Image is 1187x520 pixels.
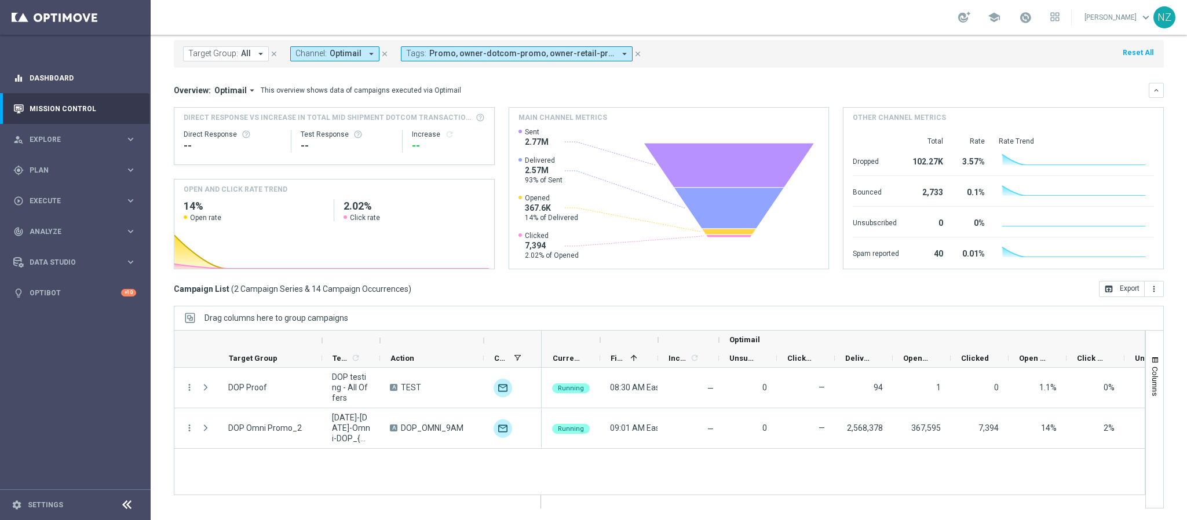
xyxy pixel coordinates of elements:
div: Press SPACE to select this row. [174,368,542,408]
i: open_in_browser [1104,284,1113,294]
span: Direct Response VS Increase In Total Mid Shipment Dotcom Transaction Amount [184,112,472,123]
button: Tags: Promo, owner-dotcom-promo, owner-retail-promo, promo arrow_drop_down [401,46,633,61]
a: Settings [28,501,63,508]
span: Running [558,384,584,392]
span: 14% of Delivered [525,213,578,222]
h4: OPEN AND CLICK RATE TREND [184,184,287,195]
div: track_changes Analyze keyboard_arrow_right [13,227,137,236]
span: Tags: [406,49,426,58]
div: 3.57% [957,151,985,170]
a: Optibot [30,277,121,308]
span: school [988,11,1000,24]
div: Unsubscribed [853,213,899,231]
i: gps_fixed [13,165,24,175]
div: Row Groups [204,313,348,323]
span: Clicked & Responded [787,354,815,362]
div: Direct Response [184,130,282,139]
span: 94 [874,383,883,392]
span: Opened [525,193,578,203]
h4: Main channel metrics [518,112,607,123]
i: lightbulb [13,288,24,298]
div: 2,733 [913,182,943,200]
div: Mission Control [13,104,137,113]
i: play_circle_outline [13,196,24,206]
span: Sent [525,127,549,137]
div: Optimail [494,419,512,438]
button: more_vert [184,423,195,433]
span: — [819,423,825,433]
span: Data Studio [30,259,125,266]
span: Optimail [214,85,247,96]
span: Click Rate = Clicked / Opened [1104,423,1115,433]
span: 0 [762,423,767,433]
span: Target Group [229,354,277,362]
span: 2.57M [525,165,563,175]
i: refresh [351,353,360,362]
span: Action [390,354,414,362]
button: Data Studio keyboard_arrow_right [13,258,137,267]
span: Clicked [961,354,989,362]
span: Execute [30,197,125,204]
span: 367,595 [911,423,941,433]
span: Channel [494,354,509,362]
div: play_circle_outline Execute keyboard_arrow_right [13,196,137,206]
div: Optimail [494,379,512,397]
span: 7,394 [525,240,579,251]
button: Channel: Optimail arrow_drop_down [290,46,379,61]
span: Unsubscribed Rate [1135,354,1163,362]
button: person_search Explore keyboard_arrow_right [13,135,137,144]
span: Clicked [525,231,579,240]
span: Running [558,425,584,433]
button: Target Group: All arrow_drop_down [183,46,269,61]
span: Analyze [30,228,125,235]
div: Increase [412,130,485,139]
span: First Send Time [611,354,626,362]
a: [PERSON_NAME]keyboard_arrow_down [1083,9,1153,26]
div: 0.01% [957,243,985,262]
span: Click rate [350,213,380,222]
i: keyboard_arrow_right [125,226,136,237]
div: Dashboard [13,63,136,93]
span: Promo owner-dotcom-promo owner-retail-promo promo [429,49,615,58]
span: 10.10.25-Friday-Omni-DOP_{X}, 10.11.25-Satuday-Omni-DOP_{X}, 10.12.25-Sunday-Omni-DOP_{X}, 10.13.... [332,412,370,444]
span: 0 [762,383,767,392]
div: Spam reported [853,243,899,262]
colored-tag: Running [552,423,590,434]
div: Data Studio [13,257,125,268]
div: Plan [13,165,125,175]
div: Total [913,137,943,146]
i: more_vert [1149,284,1159,294]
span: A [390,384,397,391]
span: keyboard_arrow_down [1139,11,1152,24]
span: DOP Omni Promo_2 [228,423,302,433]
i: arrow_drop_down [255,49,266,59]
div: Mission Control [13,93,136,124]
i: settings [12,500,22,510]
h2: 14% [184,199,324,213]
span: Delivered [525,156,563,165]
span: Opened [903,354,931,362]
button: lightbulb Optibot +10 [13,288,137,298]
i: keyboard_arrow_down [1152,86,1160,94]
div: Rate Trend [999,137,1154,146]
div: +10 [121,289,136,296]
i: keyboard_arrow_right [125,164,136,175]
span: Open Rate [1019,354,1047,362]
button: close [633,47,643,60]
div: 0% [957,213,985,231]
div: Bounced [853,182,899,200]
span: Current Status [553,354,580,362]
div: This overview shows data of campaigns executed via Optimail [261,85,461,96]
button: refresh [445,130,454,139]
span: Target Group: [188,49,238,58]
div: Test Response [301,130,393,139]
div: Optibot [13,277,136,308]
span: Unsubscribed [729,354,757,362]
span: Plan [30,167,125,174]
span: Delivered [845,354,873,362]
i: arrow_drop_down [619,49,630,59]
span: ) [408,284,411,294]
